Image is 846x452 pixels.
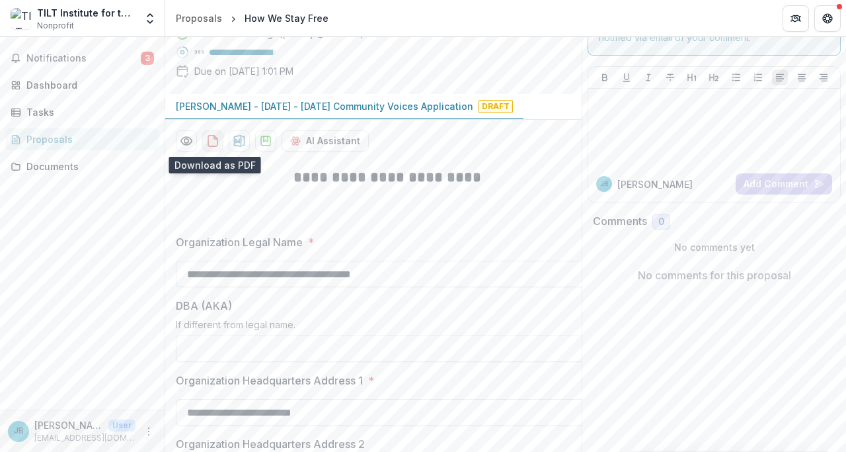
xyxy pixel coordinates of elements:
div: James Britt [600,181,608,187]
p: Organization Headquarters Address 1 [176,373,363,388]
button: Bullet List [728,69,744,85]
p: Due on [DATE] 1:01 PM [194,64,293,78]
button: Bold [597,69,613,85]
button: Align Left [772,69,788,85]
p: Organization Headquarters Address 2 [176,436,365,452]
button: Align Center [794,69,810,85]
p: No comments for this proposal [638,267,791,283]
button: AI Assistant [282,130,369,152]
button: Get Help [814,5,841,32]
p: DBA (AKA) [176,298,232,314]
button: Add Comment [736,173,832,195]
p: [PERSON_NAME] - [DATE] - [DATE] Community Voices Application [176,99,473,113]
p: Organization Legal Name [176,234,303,250]
p: [PERSON_NAME] [617,177,693,191]
div: Proposals [26,132,149,146]
div: TILT Institute for the Contemporary Image [37,6,135,20]
h2: Comments [593,215,647,228]
a: Proposals [171,9,227,28]
p: [EMAIL_ADDRESS][DOMAIN_NAME] [34,432,135,444]
div: Tasks [26,105,149,119]
p: [PERSON_NAME] [34,418,103,432]
a: Documents [5,156,159,177]
div: Dashboard [26,78,149,92]
a: Dashboard [5,74,159,96]
button: More [141,424,157,439]
span: 3 [141,52,154,65]
button: Notifications3 [5,48,159,69]
img: TILT Institute for the Contemporary Image [11,8,32,29]
span: Nonprofit [37,20,74,32]
button: Partners [783,5,809,32]
button: Ordered List [750,69,766,85]
p: User [108,420,135,431]
div: Documents [26,159,149,173]
div: Proposals [176,11,222,25]
button: Italicize [640,69,656,85]
p: 96 % [194,48,204,57]
span: 0 [658,216,664,228]
a: Proposals [5,128,159,150]
div: If different from legal name. [176,319,599,336]
button: Heading 1 [684,69,700,85]
div: James Britt [14,427,24,435]
div: How We Stay Free [245,11,328,25]
button: download-proposal [202,130,223,152]
span: Notifications [26,53,141,64]
button: download-proposal [255,130,276,152]
button: Align Right [816,69,831,85]
span: Draft [479,100,513,113]
button: Underline [619,69,634,85]
nav: breadcrumb [171,9,334,28]
button: download-proposal [229,130,250,152]
button: Preview 92a2cd11-73f4-4340-8a1d-a66f61ada054-0.pdf [176,130,197,152]
button: Open entity switcher [141,5,159,32]
button: Heading 2 [706,69,722,85]
p: No comments yet [593,240,835,254]
a: Tasks [5,101,159,123]
button: Strike [662,69,678,85]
